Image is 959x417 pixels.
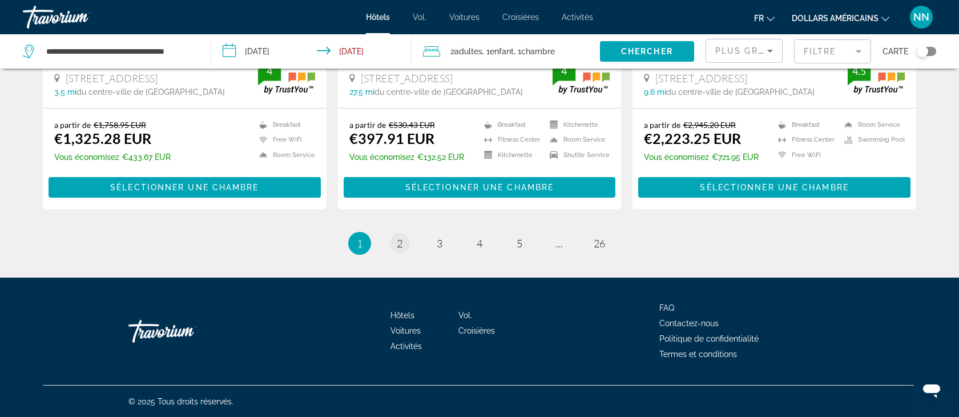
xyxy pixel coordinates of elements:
[94,120,146,130] del: €1,758.95 EUR
[517,237,522,250] span: 5
[644,87,666,97] span: 9.6 mi
[544,135,610,145] li: Room Service
[553,64,575,78] div: 4
[521,47,555,56] span: Chambre
[54,120,91,130] span: a partir de
[621,47,673,56] span: Chercher
[54,153,171,162] p: €433.67 EUR
[54,153,119,162] span: Vous économisez
[700,183,848,192] span: Sélectionner une chambre
[553,60,610,94] img: trustyou-badge.svg
[349,87,374,97] span: 27.5 mi
[644,153,709,162] span: Vous économisez
[449,13,479,22] a: Voitures
[390,326,421,335] a: Voitures
[644,130,741,147] ins: €2,223.25 EUR
[502,13,539,22] a: Croisières
[514,43,555,59] span: , 1
[772,135,839,145] li: Fitness Center
[562,13,593,22] a: Activités
[490,47,514,56] span: Enfant
[772,150,839,160] li: Free WiFi
[66,72,158,85] span: [STREET_ADDRESS]
[349,120,386,130] span: a partir de
[413,13,426,22] font: Vol.
[253,120,315,130] li: Breakfast
[357,237,362,250] span: 1
[883,43,908,59] span: Carte
[644,153,759,162] p: €721.95 EUR
[54,87,76,97] span: 3.5 mi
[913,371,950,408] iframe: Bouton de lancement de la fenêtre de messagerie
[638,179,910,192] a: Sélectionner une chambre
[349,153,414,162] span: Vous économisez
[683,120,736,130] del: €2,945.20 EUR
[913,11,929,23] font: NN
[344,179,616,192] a: Sélectionner une chambre
[848,60,905,94] img: trustyou-badge.svg
[772,120,839,130] li: Breakfast
[655,72,747,85] span: [STREET_ADDRESS]
[544,120,610,130] li: Kitchenette
[906,5,936,29] button: Menu utilisateur
[659,319,719,328] a: Contactez-nous
[659,350,737,359] a: Termes et conditions
[110,183,259,192] span: Sélectionner une chambre
[258,60,315,94] img: trustyou-badge.svg
[23,2,137,32] a: Travorium
[390,311,414,320] a: Hôtels
[211,34,411,69] button: Check-in date: Apr 5, 2026 Check-out date: Apr 10, 2026
[390,342,422,351] a: Activités
[43,232,916,255] nav: Pagination
[659,303,674,312] a: FAQ
[754,10,775,26] button: Changer de langue
[253,150,315,160] li: Room Service
[594,237,605,250] span: 26
[253,135,315,145] li: Free WiFi
[458,326,495,335] a: Croisières
[792,14,879,23] font: dollars américains
[366,13,390,22] a: Hôtels
[128,397,233,406] font: © 2025 Tous droits réservés.
[128,314,243,348] a: Travorium
[76,87,225,97] span: du centre-ville de [GEOGRAPHIC_DATA]
[49,177,321,198] button: Sélectionner une chambre
[374,87,523,97] span: du centre-ville de [GEOGRAPHIC_DATA]
[412,34,600,69] button: Travelers: 2 adults, 1 child
[638,177,910,198] button: Sélectionner une chambre
[405,183,554,192] span: Sélectionner une chambre
[715,46,852,55] span: Plus grandes économies
[349,130,434,147] ins: €397.91 EUR
[544,150,610,160] li: Shuttle Service
[659,334,759,343] a: Politique de confidentialité
[839,120,905,130] li: Room Service
[794,39,871,64] button: Filter
[908,46,936,57] button: Toggle map
[792,10,889,26] button: Changer de devise
[839,135,905,145] li: Swimming Pool
[344,177,616,198] button: Sélectionner une chambre
[361,72,453,85] span: [STREET_ADDRESS]
[644,120,680,130] span: a partir de
[666,87,815,97] span: du centre-ville de [GEOGRAPHIC_DATA]
[478,150,544,160] li: Kitchenette
[754,14,764,23] font: fr
[478,120,544,130] li: Breakfast
[848,64,871,78] div: 4.5
[450,43,482,59] span: 2
[477,237,482,250] span: 4
[437,237,442,250] span: 3
[478,135,544,145] li: Fitness Center
[600,41,694,62] button: Chercher
[715,44,773,58] mat-select: Sort by
[556,237,563,250] span: ...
